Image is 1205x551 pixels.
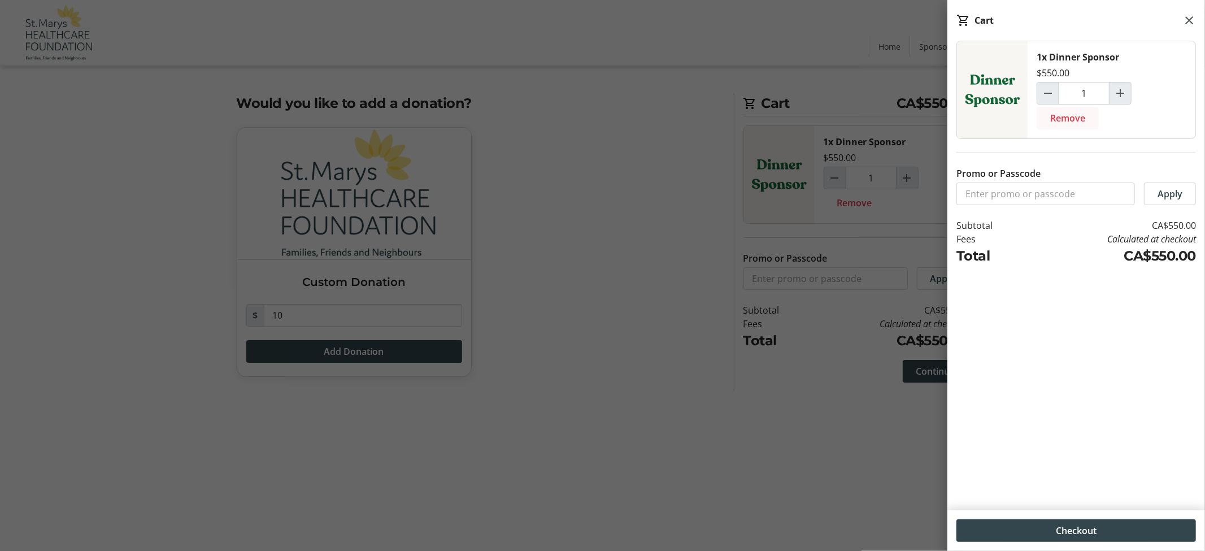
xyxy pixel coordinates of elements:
[1059,82,1110,105] input: Dinner Sponsor Quantity
[1026,246,1196,266] td: CA$550.00
[1144,183,1196,205] button: Apply
[975,14,994,27] div: Cart
[1037,50,1119,64] div: 1x Dinner Sponsor
[957,41,1028,138] img: Dinner Sponsor
[956,167,1041,180] label: Promo or Passcode
[956,183,1135,205] input: Enter promo or passcode
[1026,232,1196,246] td: Calculated at checkout
[1037,66,1069,80] div: $550.00
[1050,111,1085,125] span: Remove
[1110,83,1131,104] button: Increment by one
[1158,187,1182,201] span: Apply
[956,232,1026,246] td: Fees
[1056,524,1097,537] span: Checkout
[1026,219,1196,232] td: CA$550.00
[1037,107,1099,129] button: Remove
[956,519,1196,542] button: Checkout
[956,219,1026,232] td: Subtotal
[1037,83,1059,104] button: Decrement by one
[956,246,1026,266] td: Total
